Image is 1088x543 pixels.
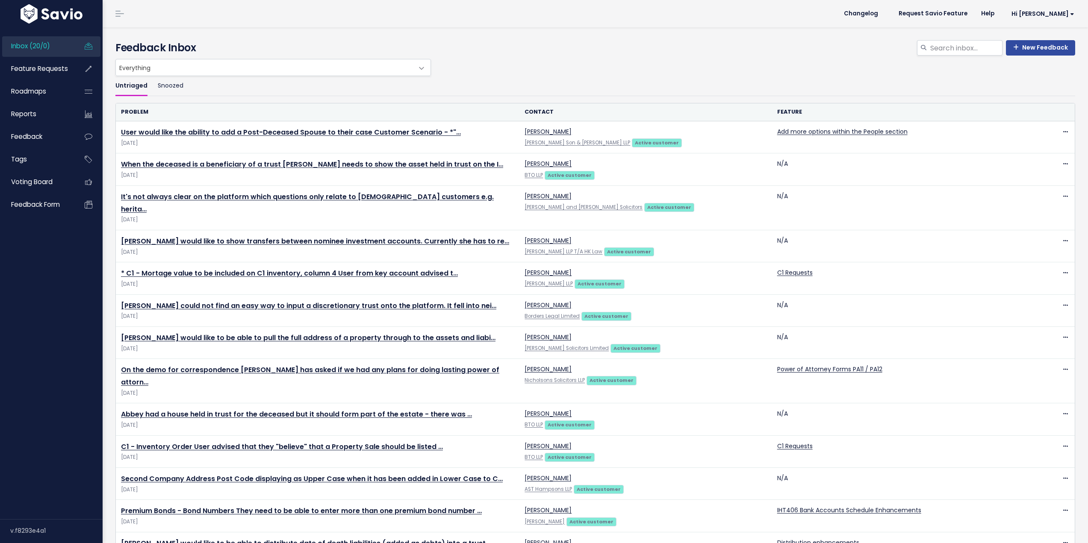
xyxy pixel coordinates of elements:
a: Second Company Address Post Code displaying as Upper Case when it has been added in Lower Case to C… [121,474,503,484]
a: Active customer [632,138,681,147]
a: [PERSON_NAME] [525,301,572,309]
td: N/A [772,326,1024,358]
span: Reports [11,109,36,118]
strong: Active customer [607,248,651,255]
a: [PERSON_NAME] and [PERSON_NAME] Solicitors [525,204,643,211]
span: [DATE] [121,344,514,353]
a: AST Hampsons LLP [525,486,572,493]
a: Active customer [644,203,694,211]
a: Voting Board [2,172,71,192]
a: Hi [PERSON_NAME] [1001,7,1081,21]
span: [DATE] [121,389,514,398]
a: [PERSON_NAME] LLP T/A HK Law [525,248,602,255]
img: logo-white.9d6f32f41409.svg [18,4,85,23]
a: [PERSON_NAME] Son & [PERSON_NAME] LLP [525,139,630,146]
span: Hi [PERSON_NAME] [1011,11,1074,17]
span: Feature Requests [11,64,68,73]
td: N/A [772,153,1024,185]
a: When the deceased is a beneficiary of a trust [PERSON_NAME] needs to show the asset held in trust... [121,159,503,169]
strong: Active customer [548,172,592,179]
h4: Feedback Inbox [115,40,1075,56]
a: [PERSON_NAME] [525,268,572,277]
a: Add more options within the People section [777,127,908,136]
span: [DATE] [121,215,514,224]
a: On the demo for correspondence [PERSON_NAME] has asked if we had any plans for doing lasting powe... [121,365,499,387]
strong: Active customer [577,486,621,493]
a: Active customer [610,343,660,352]
a: Feature Requests [2,59,71,79]
a: C1 Requests [777,268,813,277]
a: Active customer [566,517,616,525]
a: [PERSON_NAME] [525,409,572,418]
a: [PERSON_NAME] [525,192,572,200]
span: Feedback form [11,200,60,209]
span: [DATE] [121,517,514,526]
td: N/A [772,294,1024,326]
a: Feedback form [2,195,71,214]
a: [PERSON_NAME] [525,474,572,482]
span: [DATE] [121,453,514,462]
span: [DATE] [121,280,514,289]
a: [PERSON_NAME] [525,506,572,514]
span: [DATE] [121,139,514,148]
a: Tags [2,150,71,169]
span: Everything [116,59,413,76]
a: [PERSON_NAME] [525,159,572,168]
a: [PERSON_NAME] Solicitors Limited [525,345,609,352]
span: Inbox (20/0) [11,41,50,50]
a: Borders Legal Limited [525,313,580,320]
a: [PERSON_NAME] [525,518,565,525]
a: Active customer [587,376,636,384]
a: * C1 - Mortage value to be included on C1 inventory, column 4 User from key account advised t… [121,268,458,278]
span: [DATE] [121,421,514,430]
span: [DATE] [121,248,514,257]
a: [PERSON_NAME] [525,127,572,136]
span: [DATE] [121,312,514,321]
a: Power of Attorney Forms PA11 / PA12 [777,365,882,373]
strong: Active customer [613,345,658,352]
a: User would like the ability to add a Post-Deceased Spouse to their case Customer Scenario - *"… [121,127,461,137]
a: Active customer [604,247,654,255]
a: C1 - Inventory Order User advised that they "believe" that a Property Sale should be listed … [121,442,443,452]
a: Inbox (20/0) [2,36,71,56]
td: N/A [772,230,1024,262]
a: [PERSON_NAME] [525,333,572,341]
td: N/A [772,185,1024,230]
input: Search inbox... [929,40,1002,56]
th: Feature [772,103,1024,121]
span: Changelog [844,11,878,17]
a: [PERSON_NAME] [525,236,572,245]
span: [DATE] [121,171,514,180]
a: Active customer [581,311,631,320]
span: Voting Board [11,177,53,186]
a: Snoozed [158,76,183,96]
td: N/A [772,468,1024,500]
span: [DATE] [121,485,514,494]
th: Problem [116,103,519,121]
strong: Active customer [578,280,622,287]
strong: Active customer [548,454,592,461]
a: Active customer [545,420,594,429]
a: [PERSON_NAME] [525,442,572,450]
span: Tags [11,155,27,164]
strong: Active customer [647,204,691,211]
a: [PERSON_NAME] LLP [525,280,573,287]
strong: Active customer [590,377,634,384]
a: Active customer [574,484,623,493]
a: Active customer [545,170,594,179]
a: Premium Bonds - Bond Numbers They need to be able to enter more than one premium bond number … [121,506,482,516]
a: Untriaged [115,76,147,96]
a: [PERSON_NAME] [525,365,572,373]
span: Roadmaps [11,87,46,96]
a: Roadmaps [2,82,71,101]
strong: Active customer [569,518,613,525]
span: Everything [115,59,431,76]
a: IHT406 Bank Accounts Schedule Enhancements [777,506,921,514]
a: New Feedback [1006,40,1075,56]
strong: Active customer [635,139,679,146]
a: BTO LLP [525,421,543,428]
a: Active customer [545,452,594,461]
th: Contact [519,103,772,121]
td: N/A [772,403,1024,435]
a: BTO LLP [525,454,543,461]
